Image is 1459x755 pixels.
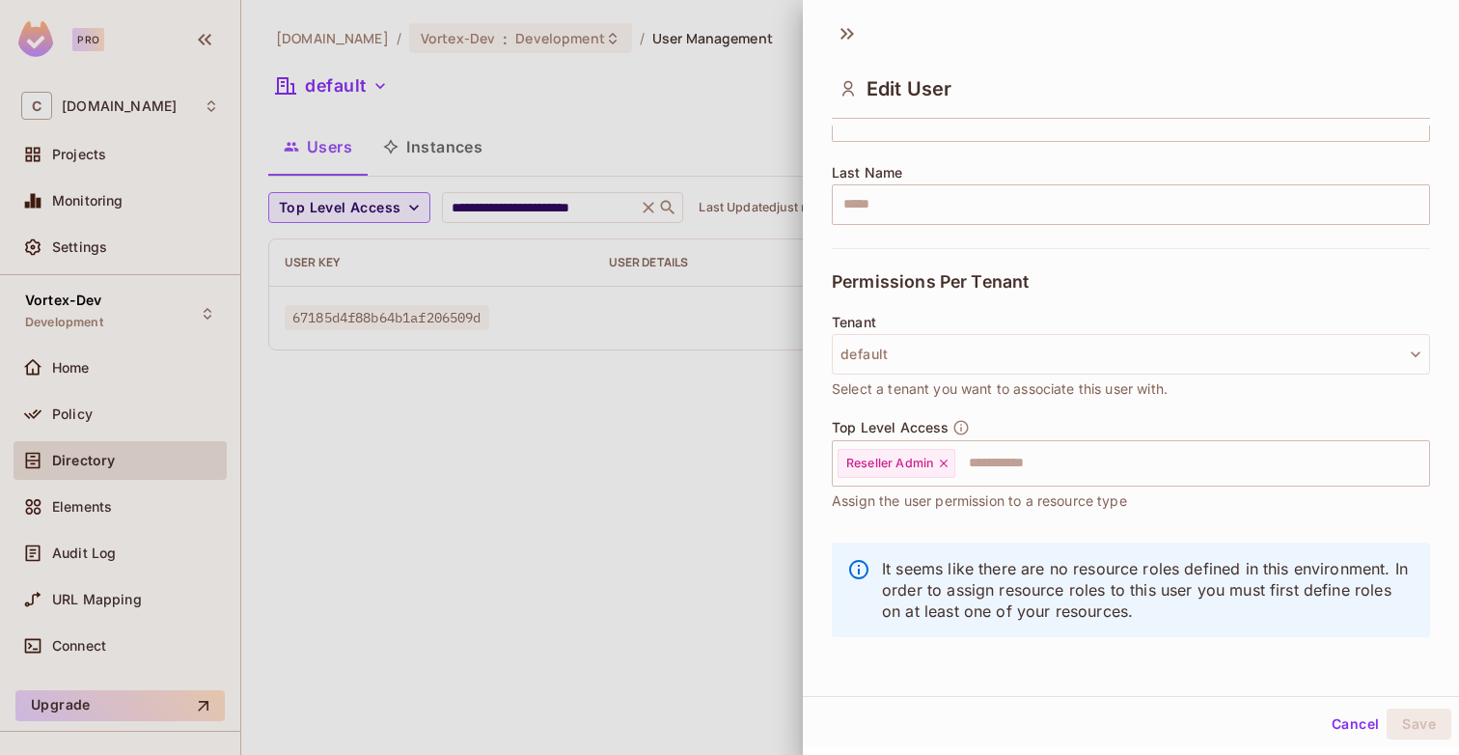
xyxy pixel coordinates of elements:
span: Permissions Per Tenant [832,272,1029,292]
span: Select a tenant you want to associate this user with. [832,378,1168,400]
span: Tenant [832,315,876,330]
span: Last Name [832,165,902,181]
button: Open [1419,461,1423,464]
span: Assign the user permission to a resource type [832,490,1127,512]
button: Save [1387,709,1451,740]
div: Reseller Admin [838,449,955,478]
span: Reseller Admin [846,456,933,471]
button: Cancel [1324,709,1387,740]
span: Edit User [867,77,951,100]
span: Top Level Access [832,420,949,435]
button: default [832,334,1430,375]
p: It seems like there are no resource roles defined in this environment. In order to assign resourc... [882,558,1415,622]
